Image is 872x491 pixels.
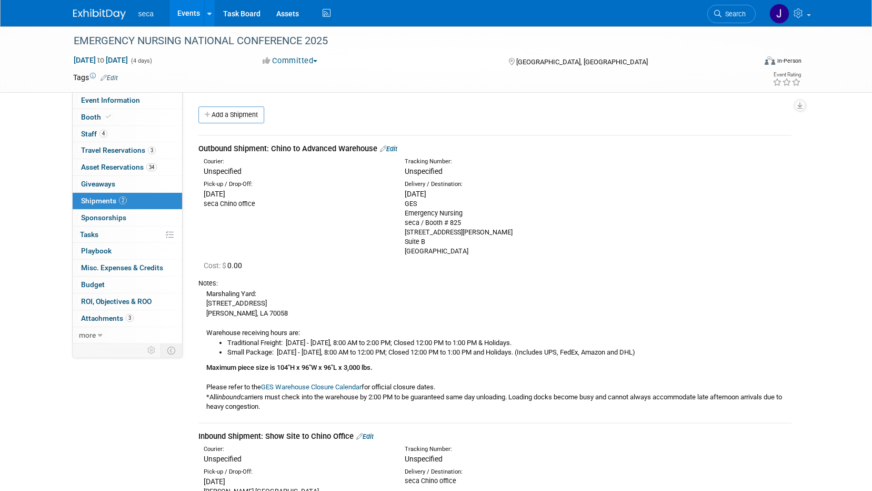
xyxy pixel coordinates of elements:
span: 4 [99,130,107,138]
div: Courier: [204,158,389,166]
img: Format-Inperson.png [765,56,775,65]
a: Shipments2 [73,193,182,209]
div: Event Rating [773,72,801,77]
div: Courier: [204,445,389,454]
a: Edit [101,74,118,82]
a: Edit [380,145,397,153]
span: Booth [81,113,113,121]
td: Tags [73,72,118,83]
td: Toggle Event Tabs [161,343,182,357]
span: Attachments [81,314,134,322]
a: Staff4 [73,126,182,142]
a: Tasks [73,227,182,243]
span: Misc. Expenses & Credits [81,263,163,272]
span: (4 days) [130,57,152,64]
div: [DATE] [204,189,389,199]
a: Edit [356,433,374,440]
a: Travel Reservations3 [73,142,182,159]
span: Sponsorships [81,213,126,222]
a: Event Information [73,92,182,109]
li: Traditional Freight: [DATE] - [DATE], 8:00 AM to 2:00 PM; Closed 12:00 PM to 1:00 PM & Holidays. [227,338,791,348]
div: Notes: [198,279,791,288]
div: seca Chino office [405,476,590,486]
span: Staff [81,130,107,138]
span: Cost: $ [204,261,227,270]
div: seca Chino office [204,199,389,209]
span: Event Information [81,96,140,104]
a: Booth [73,109,182,125]
span: 34 [146,163,157,171]
a: GES Warehouse Closure Calendar [261,383,362,391]
div: Event Format [694,55,802,71]
a: Asset Reservations34 [73,159,182,175]
span: 0.00 [204,261,246,270]
span: Budget [81,280,105,289]
div: Inbound Shipment: Show Site to Chino Office [198,431,791,442]
span: Giveaways [81,180,115,188]
a: Add a Shipment [198,106,264,123]
div: Tracking Number: [405,158,640,166]
a: Attachments3 [73,310,182,327]
div: [DATE] [405,189,590,199]
span: ROI, Objectives & ROO [81,297,152,306]
span: Unspecified [405,167,443,175]
span: Shipments [81,197,127,205]
div: In-Person [777,57,801,65]
span: Asset Reservations [81,163,157,171]
a: Misc. Expenses & Credits [73,260,182,276]
span: Travel Reservations [81,146,156,154]
a: Search [707,5,756,23]
span: Playbook [81,247,112,255]
img: Jose Gregory [769,4,789,24]
div: EMERGENCY NURSING NATIONAL CONFERENCE 2025 [70,32,740,51]
img: ExhibitDay [73,9,126,19]
div: Delivery / Destination: [405,468,590,476]
div: Unspecified [204,166,389,176]
div: Pick-up / Drop-Off: [204,180,389,189]
span: Search [721,10,746,18]
a: Budget [73,277,182,293]
div: Delivery / Destination: [405,180,590,189]
i: Booth reservation complete [106,114,111,120]
td: Personalize Event Tab Strip [143,343,161,357]
span: [DATE] [DATE] [73,55,128,65]
a: Sponsorships [73,210,182,226]
div: Outbound Shipment: Chino to Advanced Warehouse [198,143,791,154]
span: 3 [126,314,134,322]
li: Small Package: [DATE] - [DATE], 8:00 AM to 12:00 PM; Closed 12:00 PM to 1:00 PM and Holidays. (In... [227,348,791,358]
span: more [79,331,96,339]
a: ROI, Objectives & ROO [73,293,182,310]
span: Tasks [80,230,98,239]
b: Maximum piece size is 104"H x 96"W x 96"L x 3,000 lbs. [206,364,373,371]
div: [DATE] [204,476,389,487]
a: Giveaways [73,176,182,192]
a: more [73,327,182,343]
span: 3 [148,146,156,154]
div: Marshaling Yard: [STREET_ADDRESS] [PERSON_NAME], LA 70058 Warehouse receiving hours are: Please r... [198,288,791,412]
div: Tracking Number: [405,445,640,454]
i: inbound [217,393,240,401]
button: Committed [259,55,322,66]
span: 2 [119,197,127,204]
a: Playbook [73,243,182,259]
span: [GEOGRAPHIC_DATA], [GEOGRAPHIC_DATA] [516,58,648,66]
div: Unspecified [204,454,389,464]
span: to [96,56,106,64]
span: Unspecified [405,455,443,463]
div: GES Emergency Nursing seca / Booth # 825 [STREET_ADDRESS][PERSON_NAME] Suite B [GEOGRAPHIC_DATA] [405,199,590,256]
span: seca [138,9,154,18]
div: Pick-up / Drop-Off: [204,468,389,476]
